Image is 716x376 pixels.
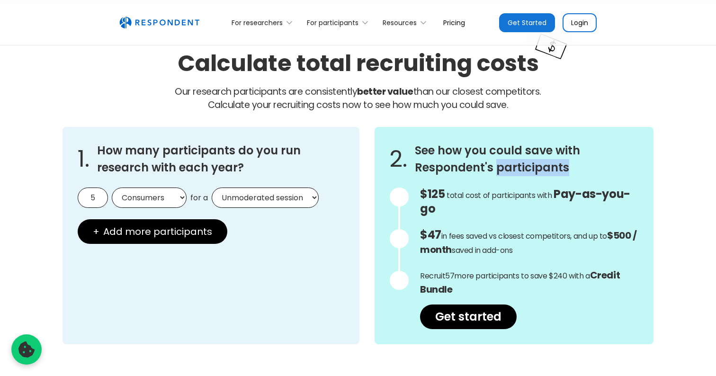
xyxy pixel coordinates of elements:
p: Recruit more participants to save $240 with a [420,269,638,297]
button: + Add more participants [78,219,227,244]
span: Calculate your recruiting costs now to see how much you could save. [208,98,509,111]
div: For researchers [232,18,283,27]
a: home [119,17,199,29]
span: $47 [420,227,441,242]
span: 2. [390,154,407,164]
div: Resources [383,18,417,27]
p: in fees saved vs closest competitors, and up to saved in add-ons [420,228,638,257]
h3: How many participants do you run research with each year? [97,142,344,176]
a: Get Started [499,13,555,32]
strong: better value [357,85,413,98]
span: 57 [445,270,454,281]
a: Get started [420,304,517,329]
div: For participants [307,18,358,27]
img: Untitled UI logotext [119,17,199,29]
span: Pay-as-you-go [420,186,630,216]
span: Add more participants [103,227,212,236]
span: total cost of participants with [447,190,552,201]
h3: See how you could save with Respondent's participants [415,142,638,176]
div: For participants [302,11,377,34]
a: Login [563,13,597,32]
strong: $500 / month [420,229,637,256]
div: For researchers [226,11,302,34]
span: + [93,227,99,236]
span: 1. [78,154,89,164]
p: Our research participants are consistently than our closest competitors. [63,85,653,112]
span: for a [190,193,208,203]
h2: Calculate total recruiting costs [178,47,539,79]
div: Resources [377,11,436,34]
span: $125 [420,186,445,202]
a: Pricing [436,11,473,34]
